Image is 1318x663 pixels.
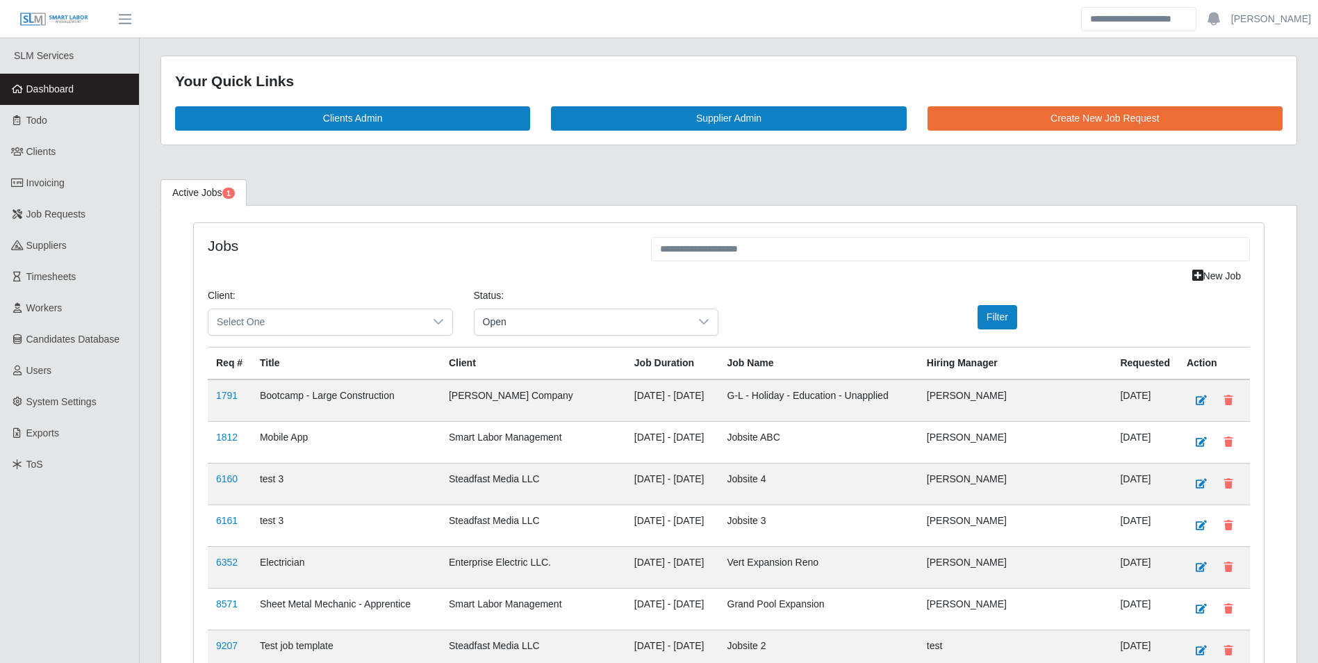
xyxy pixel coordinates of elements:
[626,347,719,379] th: Job Duration
[719,505,919,546] td: Jobsite 3
[208,237,630,254] h4: Jobs
[719,379,919,422] td: G-L - Holiday - Education - Unapplied
[175,70,1283,92] div: Your Quick Links
[1231,12,1311,26] a: [PERSON_NAME]
[26,427,59,439] span: Exports
[175,106,530,131] a: Clients Admin
[216,515,238,526] a: 6161
[919,379,1112,422] td: [PERSON_NAME]
[216,432,238,443] a: 1812
[26,240,67,251] span: Suppliers
[919,546,1112,588] td: [PERSON_NAME]
[1112,463,1178,505] td: [DATE]
[440,588,626,630] td: Smart Labor Management
[1081,7,1196,31] input: Search
[626,505,719,546] td: [DATE] - [DATE]
[26,177,65,188] span: Invoicing
[252,379,440,422] td: Bootcamp - Large Construction
[1112,505,1178,546] td: [DATE]
[216,473,238,484] a: 6160
[26,396,97,407] span: System Settings
[440,463,626,505] td: Steadfast Media LLC
[978,305,1017,329] button: Filter
[26,365,52,376] span: Users
[440,347,626,379] th: Client
[719,421,919,463] td: Jobsite ABC
[252,347,440,379] th: Title
[626,463,719,505] td: [DATE] - [DATE]
[1112,379,1178,422] td: [DATE]
[440,379,626,422] td: [PERSON_NAME] Company
[1112,588,1178,630] td: [DATE]
[252,505,440,546] td: test 3
[626,421,719,463] td: [DATE] - [DATE]
[252,546,440,588] td: Electrician
[216,557,238,568] a: 6352
[216,598,238,609] a: 8571
[719,347,919,379] th: Job Name
[919,463,1112,505] td: [PERSON_NAME]
[208,288,236,303] label: Client:
[26,115,47,126] span: Todo
[26,83,74,95] span: Dashboard
[919,505,1112,546] td: [PERSON_NAME]
[474,288,504,303] label: Status:
[1112,421,1178,463] td: [DATE]
[719,588,919,630] td: Grand Pool Expansion
[626,546,719,588] td: [DATE] - [DATE]
[1183,264,1250,288] a: New Job
[1178,347,1250,379] th: Action
[626,588,719,630] td: [DATE] - [DATE]
[719,546,919,588] td: Vert Expansion Reno
[719,463,919,505] td: Jobsite 4
[14,50,74,61] span: SLM Services
[440,546,626,588] td: Enterprise Electric LLC.
[1112,347,1178,379] th: Requested
[626,379,719,422] td: [DATE] - [DATE]
[919,347,1112,379] th: Hiring Manager
[222,188,235,199] span: Pending Jobs
[160,179,247,206] a: Active Jobs
[216,640,238,651] a: 9207
[26,334,120,345] span: Candidates Database
[551,106,906,131] a: Supplier Admin
[919,588,1112,630] td: [PERSON_NAME]
[440,421,626,463] td: Smart Labor Management
[919,421,1112,463] td: [PERSON_NAME]
[440,505,626,546] td: Steadfast Media LLC
[252,588,440,630] td: Sheet Metal Mechanic - Apprentice
[475,309,691,335] span: Open
[208,309,425,335] span: Select One
[19,12,89,27] img: SLM Logo
[1112,546,1178,588] td: [DATE]
[252,463,440,505] td: test 3
[928,106,1283,131] a: Create New Job Request
[26,208,86,220] span: Job Requests
[26,459,43,470] span: ToS
[252,421,440,463] td: Mobile App
[26,302,63,313] span: Workers
[26,271,76,282] span: Timesheets
[216,390,238,401] a: 1791
[26,146,56,157] span: Clients
[208,347,252,379] th: Req #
